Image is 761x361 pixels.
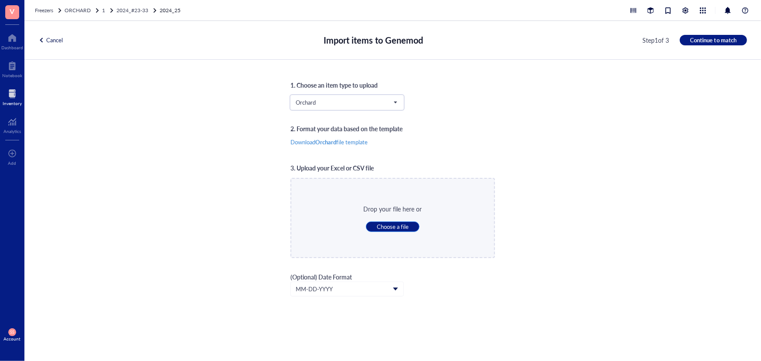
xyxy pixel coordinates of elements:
span: 1 [102,7,105,14]
a: Dashboard [1,31,23,50]
div: 1. Choose an item type to upload [290,80,495,90]
b: Orchard [315,138,336,146]
div: Inventory [3,101,22,106]
span: Download file template [290,138,368,146]
span: 2024_#23-33 [116,7,148,14]
div: Analytics [3,129,21,134]
div: Account [4,336,21,341]
a: Analytics [3,115,21,134]
div: 3. Upload your Excel or CSV file [290,163,495,173]
div: Import items to Genemod [324,33,423,47]
span: SS [10,330,14,335]
button: DownloadOrchardfile template [289,137,369,147]
span: Choose a file [377,223,409,231]
div: Notebook [2,73,22,78]
a: 2024_25 [160,6,182,15]
a: Freezers [35,6,63,15]
div: (Optional) Date Format [290,272,404,282]
span: Orchard [296,99,397,106]
button: Choose a file [366,221,420,232]
div: Drop your file here or [363,204,422,214]
div: 2. Format your data based on the template [290,124,495,133]
span: Freezers [35,7,53,14]
div: Dashboard [1,45,23,50]
div: Cancel [38,36,63,44]
button: Continue to match [680,35,747,45]
div: Add [8,160,17,166]
a: 12024_#23-33 [102,6,158,15]
a: ORCHARD [65,6,100,15]
a: Notebook [2,59,22,78]
span: V [10,6,15,17]
a: Inventory [3,87,22,106]
span: MM-DD-YYYY [296,285,397,293]
span: Continue to match [690,36,737,44]
div: Step 1 of 3 [643,35,669,45]
span: ORCHARD [65,7,91,14]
